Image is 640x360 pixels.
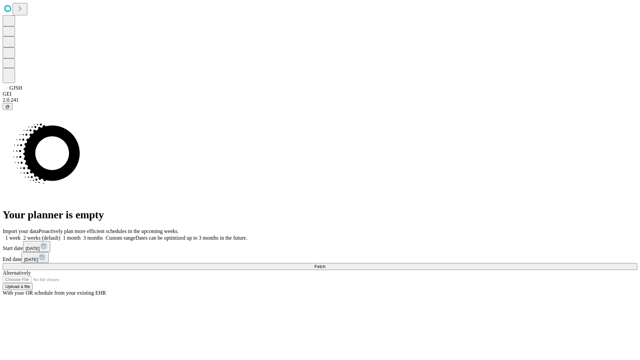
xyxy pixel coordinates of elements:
span: [DATE] [26,246,40,251]
span: GJSH [9,85,22,91]
span: 1 month [63,235,81,241]
span: Alternatively [3,270,31,276]
button: [DATE] [21,252,49,263]
span: 3 months [83,235,103,241]
span: Import your data [3,228,39,234]
button: Fetch [3,263,637,270]
span: Proactively plan more efficient schedules in the upcoming weeks. [39,228,179,234]
button: @ [3,103,13,110]
span: 1 week [5,235,21,241]
button: [DATE] [23,241,50,252]
button: Upload a file [3,283,33,290]
div: 2.0.241 [3,97,637,103]
div: Start date [3,241,637,252]
span: [DATE] [24,257,38,262]
span: Fetch [314,264,325,269]
div: End date [3,252,637,263]
span: With your OR schedule from your existing EHR [3,290,106,296]
span: @ [5,104,10,109]
span: 2 weeks (default) [23,235,60,241]
div: GEI [3,91,637,97]
span: Custom range [106,235,135,241]
h1: Your planner is empty [3,209,637,221]
span: Dates can be optimized up to 3 months in the future. [135,235,247,241]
